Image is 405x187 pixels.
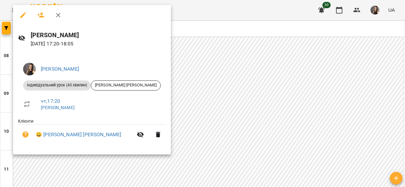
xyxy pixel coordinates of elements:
[91,80,161,91] div: [PERSON_NAME] [PERSON_NAME]
[36,131,121,138] a: 😀 [PERSON_NAME] [PERSON_NAME]
[41,105,75,110] a: [PERSON_NAME]
[18,127,33,142] button: Візит ще не сплачено. Додати оплату?
[23,63,36,75] img: c581e694ab3670f9d2e3178615f4a39d.jpeg
[91,82,160,88] span: [PERSON_NAME] [PERSON_NAME]
[31,40,166,48] p: [DATE] 17:20 - 18:05
[41,66,79,72] a: [PERSON_NAME]
[23,82,91,88] span: Індивідуальний урок (45 хвилин)
[31,30,166,40] h6: [PERSON_NAME]
[18,118,166,147] ul: Клієнти
[41,98,60,104] a: чт , 17:20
